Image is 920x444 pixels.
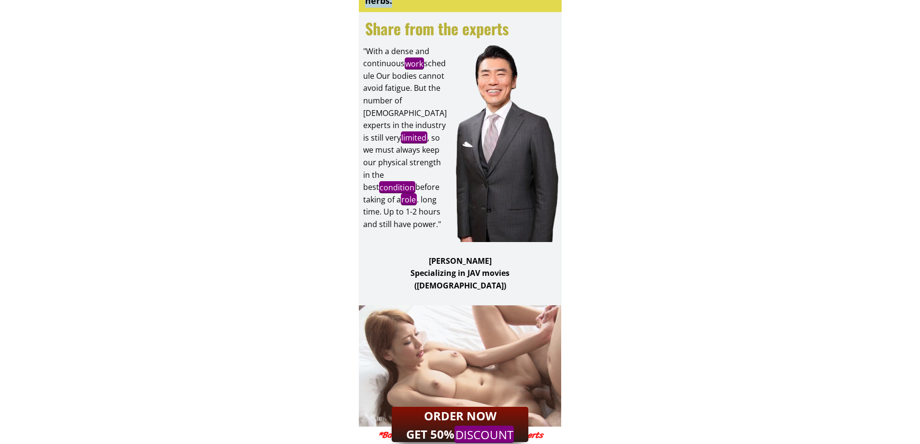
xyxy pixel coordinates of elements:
h2: ORDER NOW GET 50% [398,407,522,444]
div: "With a dense and continuous schedule Our bodies cannot avoid fatigue. But the number of [DEMOGRA... [363,45,448,231]
mark: DISCOUNT [454,426,514,443]
mark: role [401,193,417,205]
div: [PERSON_NAME] Specializing in JAV movies ([DEMOGRAPHIC_DATA]) [359,255,562,292]
mark: condition [379,181,415,193]
mark: limited [401,131,427,143]
div: Share from the experts [365,16,562,41]
mark: work [405,57,424,70]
